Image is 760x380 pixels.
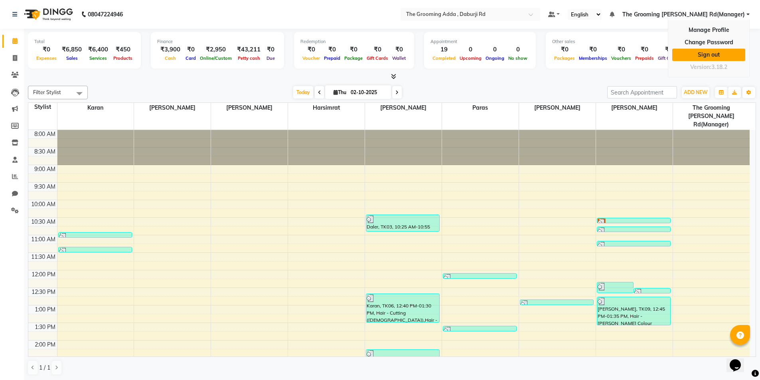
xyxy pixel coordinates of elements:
[163,55,178,61] span: Cash
[622,10,745,19] span: The Grooming [PERSON_NAME] Rd(Manager)
[672,24,745,36] a: Manage Profile
[30,218,57,226] div: 10:30 AM
[34,55,59,61] span: Expenses
[597,282,634,293] div: Karan, TK06, 12:20 PM-12:40 PM, Hair - Cutting ([DEMOGRAPHIC_DATA]),Hair - [PERSON_NAME] ([DEMOGR...
[634,288,670,293] div: Manthan, TK07, 12:30 PM-12:40 PM, Hair - [PERSON_NAME] ([DEMOGRAPHIC_DATA])
[430,45,458,54] div: 19
[20,3,75,26] img: logo
[596,103,673,113] span: [PERSON_NAME]
[597,241,670,246] div: Shiv, TK04, 11:10 AM-11:20 AM, Hair - Cutting ([DEMOGRAPHIC_DATA])
[322,45,342,54] div: ₹0
[673,103,750,130] span: The Grooming [PERSON_NAME] Rd(Manager)
[236,55,262,61] span: Petty cash
[33,165,57,173] div: 9:00 AM
[365,45,390,54] div: ₹0
[609,45,633,54] div: ₹0
[633,45,656,54] div: ₹0
[34,38,134,45] div: Total
[684,89,707,95] span: ADD NEW
[33,89,61,95] span: Filter Stylist
[430,55,458,61] span: Completed
[442,103,519,113] span: Paras
[59,232,132,237] div: JClient, TK02, 10:55 AM-11:05 AM, Hair Cut
[577,45,609,54] div: ₹0
[88,3,123,26] b: 08047224946
[577,55,609,61] span: Memberships
[300,55,322,61] span: Voucher
[33,183,57,191] div: 9:30 AM
[332,89,348,95] span: Thu
[33,305,57,314] div: 1:00 PM
[265,55,277,61] span: Due
[59,247,132,252] div: Shiv, TK04, 11:20 AM-11:30 AM, Hair - [PERSON_NAME] ([DEMOGRAPHIC_DATA])
[597,297,670,325] div: [PERSON_NAME], TK09, 12:45 PM-01:35 PM, Hair - [PERSON_NAME] Colour ([DEMOGRAPHIC_DATA]),Hair - [...
[30,253,57,261] div: 11:30 AM
[30,270,57,279] div: 12:00 PM
[30,235,57,244] div: 11:00 AM
[656,45,681,54] div: ₹0
[85,45,111,54] div: ₹6,400
[111,45,134,54] div: ₹450
[300,45,322,54] div: ₹0
[607,86,677,98] input: Search Appointment
[198,45,234,54] div: ₹2,950
[288,103,365,113] span: Harsimrat
[111,55,134,61] span: Products
[519,103,596,113] span: [PERSON_NAME]
[34,45,59,54] div: ₹0
[609,55,633,61] span: Vouchers
[484,55,506,61] span: Ongoing
[264,45,278,54] div: ₹0
[198,55,234,61] span: Online/Custom
[726,348,752,372] iframe: chat widget
[39,364,50,372] span: 1 / 1
[520,300,593,305] div: Karan, TK08, 12:50 PM-01:00 PM, Threading - Full Face Threading ([DEMOGRAPHIC_DATA])
[157,38,278,45] div: Finance
[348,87,388,98] input: 2025-10-02
[390,45,408,54] div: ₹0
[322,55,342,61] span: Prepaid
[293,86,313,98] span: Today
[134,103,211,113] span: [PERSON_NAME]
[30,200,57,209] div: 10:00 AM
[484,45,506,54] div: 0
[33,148,57,156] div: 8:30 AM
[682,87,709,98] button: ADD NEW
[458,55,484,61] span: Upcoming
[633,55,656,61] span: Prepaids
[28,103,57,111] div: Stylist
[443,326,516,331] div: [PERSON_NAME], TK09, 01:35 PM-01:45 PM, Hair - Cutting ([DEMOGRAPHIC_DATA])
[57,103,134,113] span: Karan
[552,55,577,61] span: Packages
[672,49,745,61] a: Sign out
[458,45,484,54] div: 0
[33,341,57,349] div: 2:00 PM
[597,218,670,223] div: JClient, TK01, 10:30 AM-10:40 AM, Hair - [PERSON_NAME] ([DEMOGRAPHIC_DATA])
[552,45,577,54] div: ₹0
[672,36,745,49] a: Change Password
[87,55,109,61] span: Services
[365,55,390,61] span: Gift Cards
[656,55,681,61] span: Gift Cards
[390,55,408,61] span: Wallet
[366,350,439,375] div: [PERSON_NAME], TK10, 02:15 PM-03:00 PM, Hair - Root Touchup ([DEMOGRAPHIC_DATA])
[366,294,439,322] div: Karan, TK06, 12:40 PM-01:30 PM, Hair - Cutting ([DEMOGRAPHIC_DATA]),Hair - [PERSON_NAME] ([DEMOGR...
[672,61,745,73] div: Version:3.18.2
[342,55,365,61] span: Package
[64,55,80,61] span: Sales
[430,38,529,45] div: Appointment
[597,227,670,232] div: JClient, TK02, 10:45 AM-10:55 AM, Hair - Cutting ([DEMOGRAPHIC_DATA])
[184,55,198,61] span: Card
[30,288,57,296] div: 12:30 PM
[366,215,439,231] div: Daler, TK03, 10:25 AM-10:55 AM, Hair - Hair Styling Men ([DEMOGRAPHIC_DATA])
[211,103,288,113] span: [PERSON_NAME]
[506,45,529,54] div: 0
[506,55,529,61] span: No show
[157,45,184,54] div: ₹3,900
[59,45,85,54] div: ₹6,850
[443,274,516,278] div: [PERSON_NAME], TK05, 12:05 PM-12:15 PM, Hair - Cutting ([DEMOGRAPHIC_DATA])
[365,103,442,113] span: [PERSON_NAME]
[234,45,264,54] div: ₹43,211
[33,323,57,331] div: 1:30 PM
[184,45,198,54] div: ₹0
